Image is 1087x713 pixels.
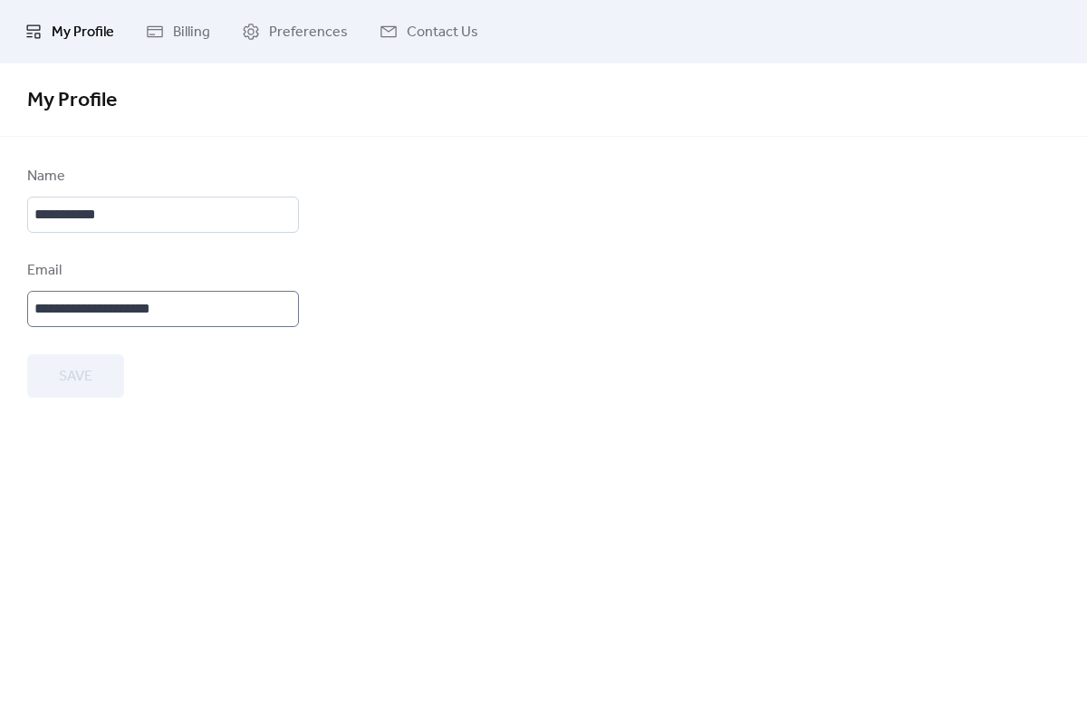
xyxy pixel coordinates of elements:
[27,166,295,188] div: Name
[52,22,114,43] span: My Profile
[173,22,210,43] span: Billing
[366,7,492,56] a: Contact Us
[27,260,295,282] div: Email
[407,22,478,43] span: Contact Us
[132,7,224,56] a: Billing
[269,22,348,43] span: Preferences
[27,81,117,120] span: My Profile
[228,7,361,56] a: Preferences
[11,7,128,56] a: My Profile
